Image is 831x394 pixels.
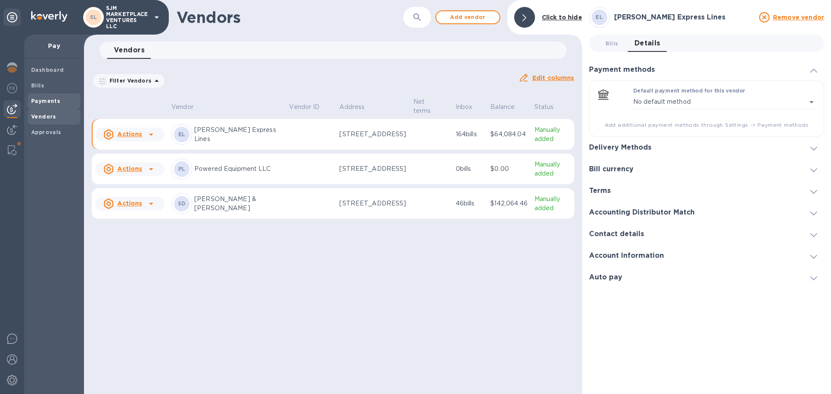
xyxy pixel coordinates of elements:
b: EL [178,131,186,138]
p: 164 bills [456,130,484,139]
p: Manually added [535,195,571,213]
p: Manually added [535,160,571,178]
p: $0.00 [490,164,527,173]
p: Pay [31,42,77,50]
b: SD [178,200,186,207]
h3: Payment methods [589,66,655,74]
u: Actions [117,165,142,172]
h3: [PERSON_NAME] Express Lines [614,13,754,22]
b: Payments [31,98,60,104]
b: Click to hide [542,14,582,21]
p: Vendor [171,103,193,112]
u: Actions [117,131,142,138]
span: Add vendor [443,12,493,22]
p: Address [339,103,364,112]
p: No default method [633,97,691,106]
p: Powered Equipment LLC [194,164,282,173]
div: Default payment method for this vendorNo default method​Add additional payment methods through Se... [596,88,817,129]
img: Foreign exchange [7,83,17,93]
p: Manually added [535,125,571,144]
b: PL [178,166,186,172]
p: [STREET_ADDRESS] [339,164,406,173]
span: Net terms [413,97,449,115]
b: Vendors [31,113,56,120]
span: Bills [606,39,618,48]
span: Inbox [456,103,484,112]
p: 46 bills [456,199,484,208]
p: Filter Vendors [106,77,151,84]
p: Balance [490,103,515,112]
div: No default method [633,95,817,109]
p: [STREET_ADDRESS] [339,130,406,139]
h1: Vendors [177,8,403,26]
h3: Delivery Methods [589,144,651,152]
b: SL [90,14,97,20]
p: Inbox [456,103,473,112]
u: Remove vendor [773,14,824,21]
p: [STREET_ADDRESS] [339,199,406,208]
h3: Account Information [589,252,664,260]
span: Details [635,37,660,49]
p: SJM MARKETPLACE VENTURES LLC [106,5,149,29]
span: Vendors [114,44,145,56]
p: $64,084.04 [490,130,527,139]
h3: Bill currency [589,165,634,173]
button: Add vendor [435,10,500,24]
h3: Terms [589,187,611,195]
p: [PERSON_NAME] & [PERSON_NAME] [194,195,282,213]
span: Balance [490,103,526,112]
h3: Auto pay [589,273,622,282]
b: Approvals [31,129,61,135]
b: Dashboard [31,67,64,73]
img: Logo [31,11,68,22]
b: EL [596,14,603,20]
b: Bills [31,82,44,89]
span: Vendor [171,103,205,112]
p: [PERSON_NAME] Express Lines [194,125,282,144]
span: Add additional payment methods through Settings -> Payment methods [596,121,817,129]
label: Default payment method for this vendor [633,89,745,94]
u: Edit columns [532,74,574,81]
h3: Accounting Distributor Match [589,208,695,217]
p: Net terms [413,97,438,115]
p: $142,064.46 [490,199,527,208]
u: Actions [117,200,142,207]
p: Status [535,103,554,112]
p: Vendor ID [289,103,319,112]
h3: Contact details [589,230,644,238]
div: Unpin categories [3,9,21,26]
span: Address [339,103,376,112]
p: 0 bills [456,164,484,173]
span: Vendor ID [289,103,331,112]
